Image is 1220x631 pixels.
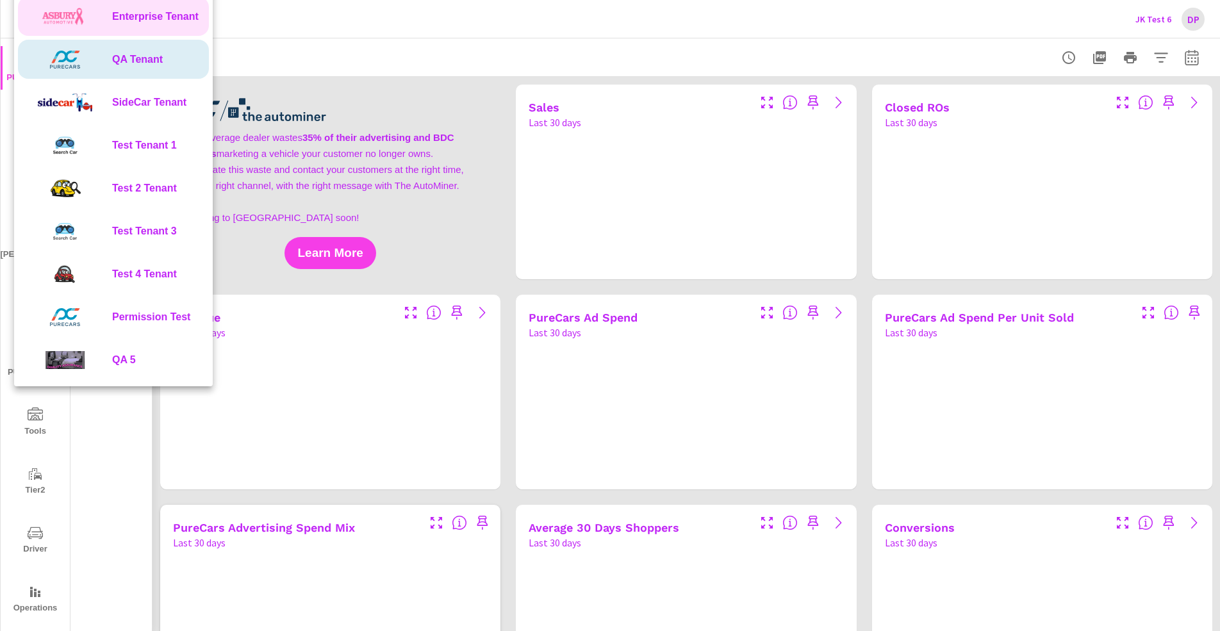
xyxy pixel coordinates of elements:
[18,83,112,122] img: Brand logo
[112,224,177,239] span: Test Tenant 3
[18,341,112,379] img: Brand logo
[18,255,112,293] img: Brand logo
[112,52,163,67] span: QA Tenant
[112,181,177,196] span: Test 2 Tenant
[112,95,186,110] span: SideCar Tenant
[112,352,136,368] span: QA 5
[112,309,190,325] span: Permission Test
[18,212,112,250] img: Brand logo
[112,138,177,153] span: Test Tenant 1
[112,266,177,282] span: Test 4 Tenant
[18,169,112,208] img: Brand logo
[18,298,112,336] img: Brand logo
[112,9,199,24] span: Enterprise Tenant
[18,40,112,79] img: Brand logo
[18,126,112,165] img: Brand logo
